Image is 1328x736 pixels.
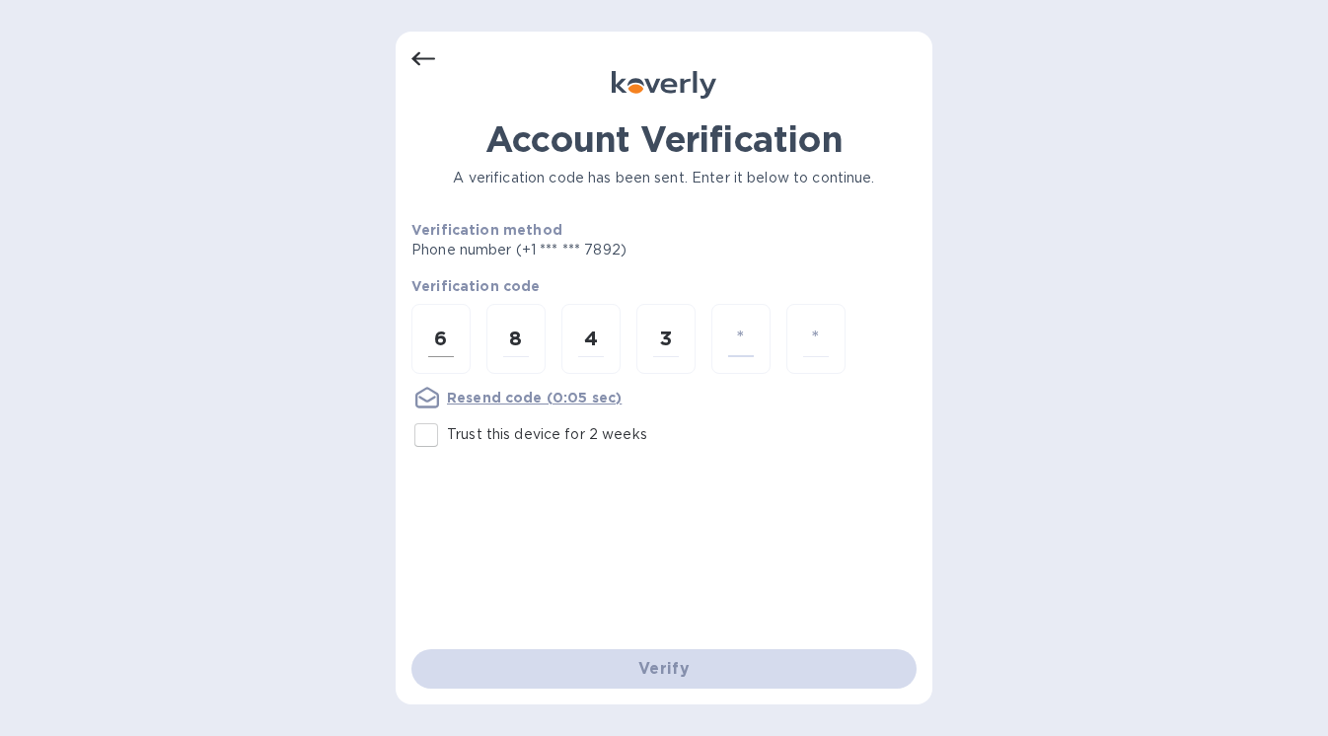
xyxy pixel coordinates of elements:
[411,276,917,296] p: Verification code
[447,390,622,405] u: Resend code (0:05 sec)
[447,424,647,445] p: Trust this device for 2 weeks
[411,222,562,238] b: Verification method
[411,118,917,160] h1: Account Verification
[411,240,777,260] p: Phone number (+1 *** *** 7892)
[411,168,917,188] p: A verification code has been sent. Enter it below to continue.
